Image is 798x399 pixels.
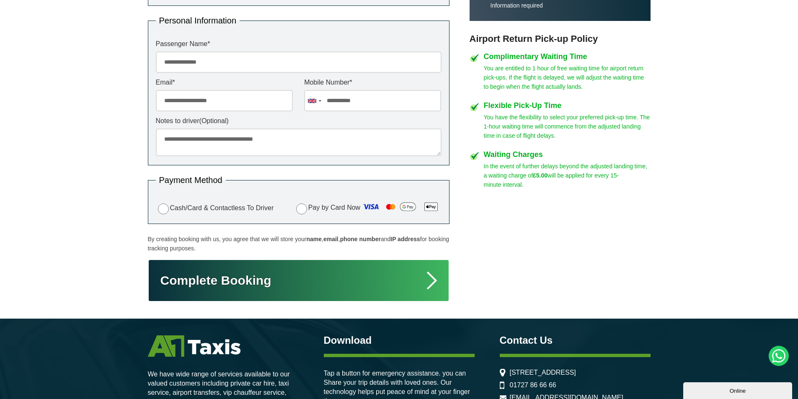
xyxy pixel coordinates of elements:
[510,381,556,389] a: 01727 86 66 66
[156,16,240,25] legend: Personal Information
[484,64,651,91] p: You are entitled to 1 hour of free waiting time for airport return pick-ups. If the flight is del...
[324,335,475,345] h3: Download
[156,79,293,86] label: Email
[148,259,449,302] button: Complete Booking
[158,203,169,214] input: Cash/Card & Contactless To Driver
[470,33,651,44] h3: Airport Return Pick-up Policy
[484,102,651,109] h4: Flexible Pick-Up Time
[199,117,229,124] span: (Optional)
[305,90,324,111] div: United Kingdom: +44
[296,203,307,214] input: Pay by Card Now
[683,381,794,399] iframe: chat widget
[491,2,642,9] p: Information required
[340,236,381,242] strong: phone number
[148,234,449,253] p: By creating booking with us, you agree that we will store your , , and for booking tracking purpo...
[294,200,442,216] label: Pay by Card Now
[500,369,651,376] li: [STREET_ADDRESS]
[156,202,274,214] label: Cash/Card & Contactless To Driver
[484,113,651,140] p: You have the flexibility to select your preferred pick-up time. The 1-hour waiting time will comm...
[306,236,322,242] strong: name
[390,236,420,242] strong: IP address
[156,176,226,184] legend: Payment Method
[500,335,651,345] h3: Contact Us
[484,162,651,189] p: In the event of further delays beyond the adjusted landing time, a waiting charge of will be appl...
[156,41,442,47] label: Passenger Name
[148,335,240,357] img: A1 Taxis St Albans
[533,172,547,179] strong: £5.00
[156,118,442,124] label: Notes to driver
[304,79,441,86] label: Mobile Number
[323,236,338,242] strong: email
[484,53,651,60] h4: Complimentary Waiting Time
[484,151,651,158] h4: Waiting Charges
